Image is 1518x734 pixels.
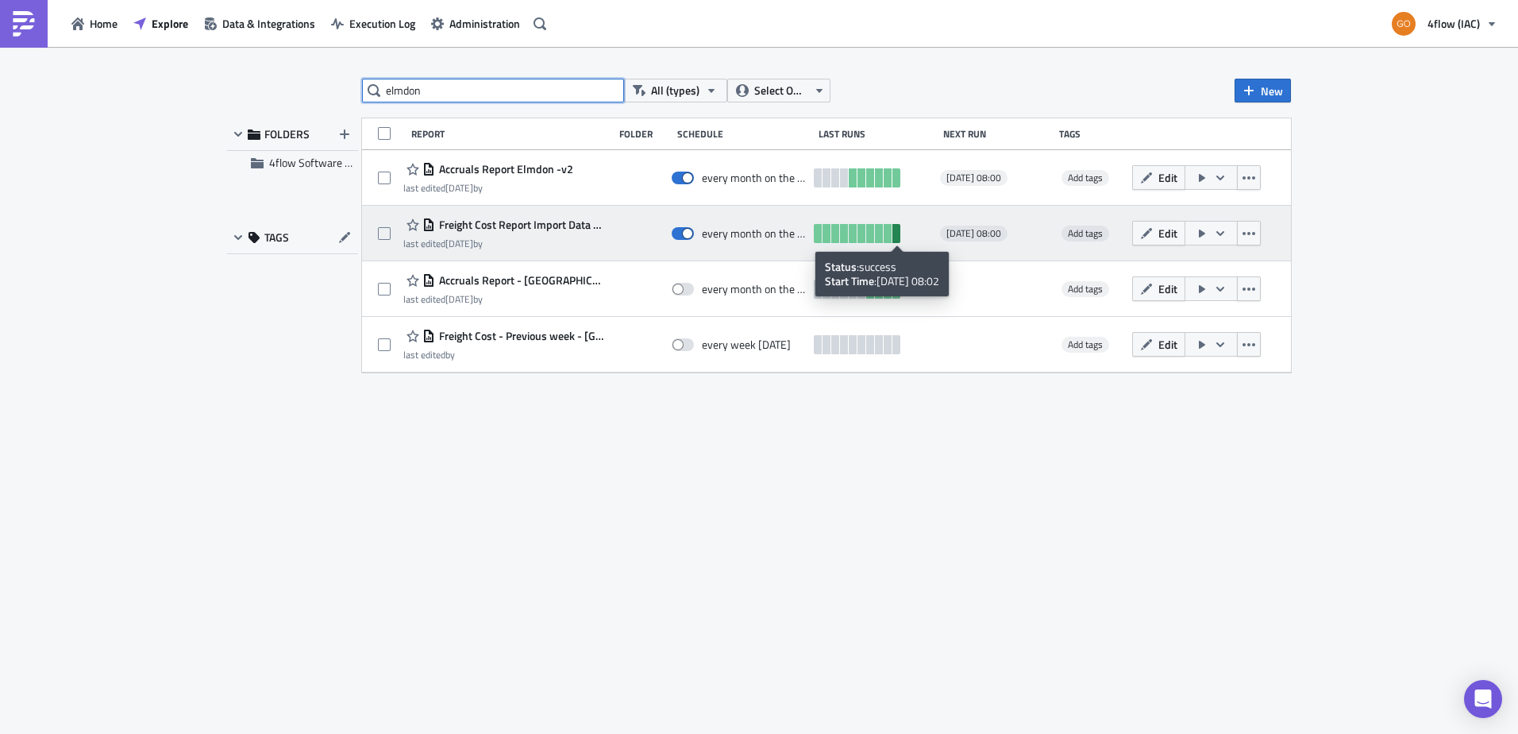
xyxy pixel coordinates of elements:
span: New [1261,83,1283,99]
span: Add tags [1061,226,1109,241]
div: every month on the last [702,171,807,185]
button: Administration [423,11,528,36]
span: Edit [1158,225,1177,241]
span: Edit [1158,169,1177,186]
span: TAGS [264,230,289,245]
span: Edit [1158,336,1177,353]
button: Data & Integrations [196,11,323,36]
button: 4flow (IAC) [1382,6,1506,41]
span: Add tags [1068,226,1103,241]
span: Select Owner [754,82,807,99]
span: Add tags [1068,170,1103,185]
span: Add tags [1068,337,1103,352]
span: Add tags [1061,170,1109,186]
button: Edit [1132,276,1185,301]
div: last edited by [403,349,605,361]
div: last edited by [403,238,605,249]
span: Explore [152,15,188,32]
span: Execution Log [349,15,415,32]
img: PushMetrics [11,11,37,37]
button: All (types) [624,79,727,102]
div: last edited by [403,182,573,194]
button: New [1235,79,1291,102]
button: Select Owner [727,79,830,102]
span: All (types) [651,82,699,99]
div: Folder [619,128,669,140]
input: Search Reports [362,79,624,102]
button: Explore [125,11,196,36]
span: Add tags [1061,337,1109,353]
time: 2025-08-01T10:54:14Z [445,180,473,195]
button: Edit [1132,165,1185,190]
time: 2025-08-01T09:29:01Z [445,292,473,307]
span: [DATE] 08:00 [946,227,1001,240]
div: Next Run [943,128,1052,140]
span: Add tags [1068,281,1103,296]
strong: Status [825,258,857,275]
button: Edit [1132,332,1185,357]
button: Execution Log [323,11,423,36]
span: 4flow (IAC) [1427,15,1480,32]
div: Last Runs [819,128,935,140]
span: Accruals Report Elmdon -v2 [435,162,573,176]
button: Home [64,11,125,36]
span: Freight Cost - Previous week - Elmdon [435,329,605,343]
div: Tags [1059,128,1126,140]
div: Open Intercom Messenger [1464,680,1502,718]
img: Avatar [1390,10,1417,37]
div: Report [411,128,611,140]
span: Data & Integrations [222,15,315,32]
div: every month on the last [702,226,807,241]
div: : [DATE] 08:02 [825,274,939,288]
time: 2025-08-01T09:12:38Z [445,236,473,251]
span: 4flow Software KAM [269,154,367,171]
span: [DATE] 08:00 [946,172,1001,184]
span: Home [90,15,118,32]
strong: Start Time [825,272,874,289]
div: Schedule [677,128,811,140]
div: : success [825,260,939,274]
span: Add tags [1061,281,1109,297]
span: Administration [449,15,520,32]
div: every week on Monday [702,338,791,352]
span: FOLDERS [264,127,310,141]
span: Accruals Report - Elmdon [435,273,605,288]
span: Edit [1158,280,1177,297]
div: every month on the last [702,282,807,296]
button: Edit [1132,221,1185,245]
span: Freight Cost Report Import Data - Elmdon [435,218,605,232]
div: last edited by [403,293,605,305]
